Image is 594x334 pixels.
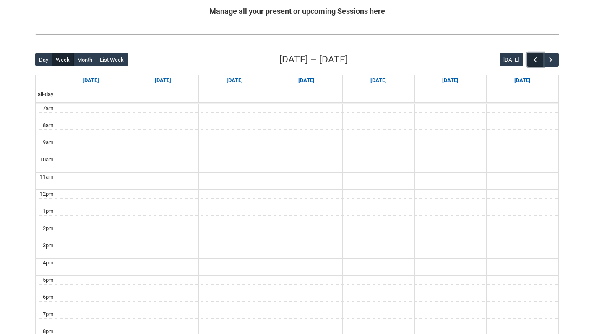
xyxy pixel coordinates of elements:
[225,75,245,85] a: Go to August 26, 2025
[38,173,55,181] div: 11am
[543,53,559,67] button: Next Week
[73,53,96,66] button: Month
[81,75,101,85] a: Go to August 24, 2025
[297,75,316,85] a: Go to August 27, 2025
[41,310,55,318] div: 7pm
[41,207,55,215] div: 1pm
[41,104,55,112] div: 7am
[41,121,55,129] div: 8am
[369,75,388,85] a: Go to August 28, 2025
[52,53,74,66] button: Week
[38,155,55,164] div: 10am
[41,259,55,267] div: 4pm
[41,138,55,147] div: 9am
[35,5,559,17] h2: Manage all your present or upcoming Sessions here
[440,75,460,85] a: Go to August 29, 2025
[527,53,543,67] button: Previous Week
[96,53,128,66] button: List Week
[35,53,52,66] button: Day
[38,190,55,198] div: 12pm
[41,276,55,284] div: 5pm
[513,75,532,85] a: Go to August 30, 2025
[35,30,559,39] img: REDU_GREY_LINE
[153,75,173,85] a: Go to August 25, 2025
[41,224,55,233] div: 2pm
[500,53,523,66] button: [DATE]
[36,90,55,98] span: all-day
[41,293,55,301] div: 6pm
[279,52,348,67] h2: [DATE] – [DATE]
[41,241,55,250] div: 3pm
